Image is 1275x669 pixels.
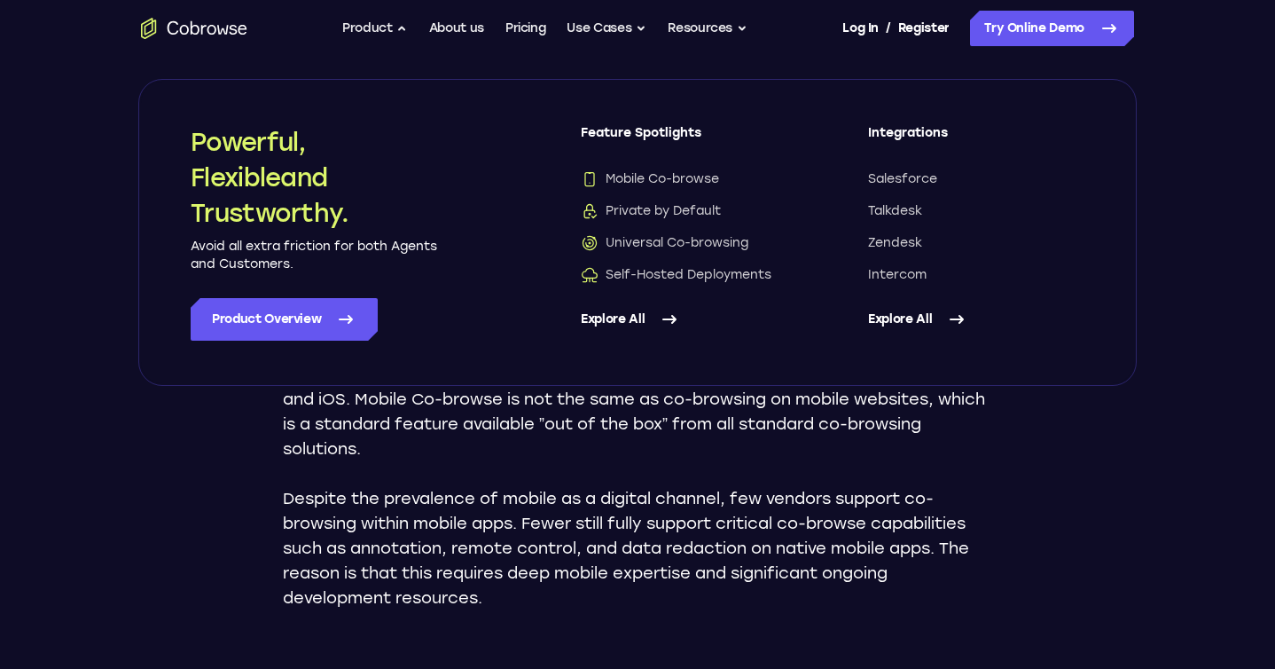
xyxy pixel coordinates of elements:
[581,202,721,220] span: Private by Default
[191,238,439,273] p: Avoid all extra friction for both Agents and Customers.
[581,234,748,252] span: Universal Co-browsing
[581,170,598,188] img: Mobile Co-browse
[581,266,598,284] img: Self-Hosted Deployments
[868,234,922,252] span: Zendesk
[868,202,922,220] span: Talkdesk
[581,124,797,156] span: Feature Spotlights
[581,234,797,252] a: Universal Co-browsingUniversal Co-browsing
[868,202,1084,220] a: Talkdesk
[581,234,598,252] img: Universal Co-browsing
[970,11,1134,46] a: Try Online Demo
[283,337,992,461] p: Mobile co-browse is the same powerful co-browsing technology that has been widely adopted for Web...
[283,486,992,610] p: Despite the prevalence of mobile as a digital channel, few vendors support co-browsing within mob...
[191,298,378,341] a: Product Overview
[868,266,927,284] span: Intercom
[886,18,891,39] span: /
[868,266,1084,284] a: Intercom
[581,202,598,220] img: Private by Default
[842,11,878,46] a: Log In
[581,298,797,341] a: Explore All
[868,170,937,188] span: Salesforce
[581,266,797,284] a: Self-Hosted DeploymentsSelf-Hosted Deployments
[191,124,439,231] h2: Powerful, Flexible and Trustworthy.
[868,298,1084,341] a: Explore All
[505,11,546,46] a: Pricing
[898,11,950,46] a: Register
[868,234,1084,252] a: Zendesk
[581,170,719,188] span: Mobile Co-browse
[141,18,247,39] a: Go to the home page
[581,202,797,220] a: Private by DefaultPrivate by Default
[868,124,1084,156] span: Integrations
[429,11,484,46] a: About us
[581,170,797,188] a: Mobile Co-browseMobile Co-browse
[567,11,646,46] button: Use Cases
[342,11,408,46] button: Product
[581,266,771,284] span: Self-Hosted Deployments
[668,11,747,46] button: Resources
[868,170,1084,188] a: Salesforce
